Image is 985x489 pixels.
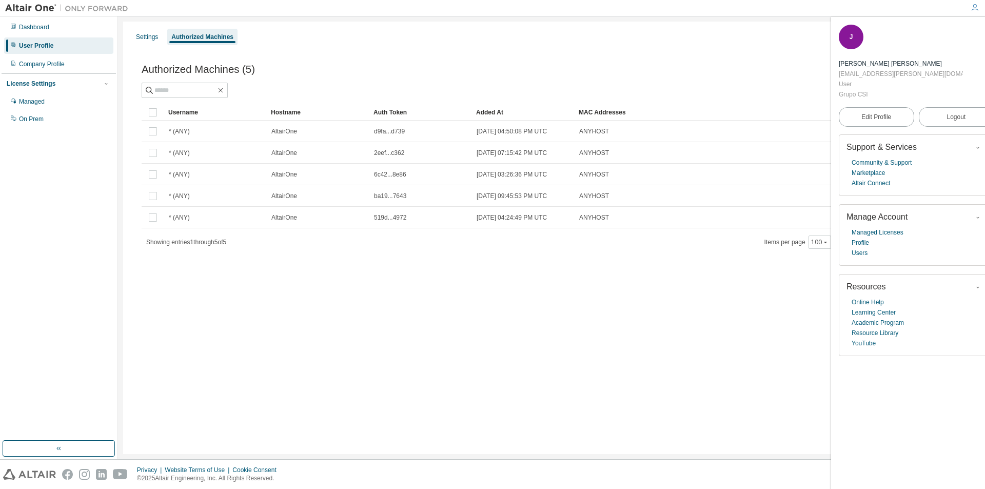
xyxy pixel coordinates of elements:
a: Users [852,248,868,258]
span: ANYHOST [579,192,609,200]
span: Manage Account [846,212,908,221]
p: © 2025 Altair Engineering, Inc. All Rights Reserved. [137,474,283,483]
img: linkedin.svg [96,469,107,480]
img: youtube.svg [113,469,128,480]
span: AltairOne [271,192,297,200]
a: Profile [852,238,869,248]
span: * (ANY) [169,170,190,179]
span: [DATE] 03:26:36 PM UTC [477,170,547,179]
div: Username [168,104,263,121]
span: 519d...4972 [374,213,406,222]
div: User Profile [19,42,53,50]
span: AltairOne [271,149,297,157]
span: J [850,33,853,41]
span: Resources [846,282,885,291]
span: * (ANY) [169,192,190,200]
span: d9fa...d739 [374,127,405,135]
div: Grupo CSI [839,89,963,100]
span: AltairOne [271,170,297,179]
a: Academic Program [852,318,904,328]
img: facebook.svg [62,469,73,480]
span: [DATE] 04:50:08 PM UTC [477,127,547,135]
a: Managed Licenses [852,227,903,238]
span: ANYHOST [579,149,609,157]
div: Hostname [271,104,365,121]
a: Marketplace [852,168,885,178]
span: AltairOne [271,127,297,135]
div: Website Terms of Use [165,466,232,474]
div: [EMAIL_ADDRESS][PERSON_NAME][DOMAIN_NAME] [839,69,963,79]
div: Settings [136,33,158,41]
span: ANYHOST [579,213,609,222]
div: Cookie Consent [232,466,282,474]
div: Managed [19,97,45,106]
button: 100 [811,238,829,246]
div: MAC Addresses [579,104,854,121]
div: Added At [476,104,570,121]
span: [DATE] 04:24:49 PM UTC [477,213,547,222]
a: Community & Support [852,158,912,168]
a: Learning Center [852,307,896,318]
span: Authorized Machines (5) [142,64,255,75]
span: ba19...7643 [374,192,406,200]
a: Resource Library [852,328,898,338]
img: instagram.svg [79,469,90,480]
span: [DATE] 07:15:42 PM UTC [477,149,547,157]
a: Altair Connect [852,178,890,188]
div: Auth Token [373,104,468,121]
div: Company Profile [19,60,65,68]
span: * (ANY) [169,213,190,222]
a: Online Help [852,297,884,307]
div: Privacy [137,466,165,474]
div: License Settings [7,80,55,88]
span: ANYHOST [579,127,609,135]
span: Items per page [764,236,831,249]
span: 6c42...8e86 [374,170,406,179]
span: AltairOne [271,213,297,222]
span: 2eef...c362 [374,149,404,157]
img: altair_logo.svg [3,469,56,480]
span: * (ANY) [169,127,190,135]
img: Altair One [5,3,133,13]
div: On Prem [19,115,44,123]
span: [DATE] 09:45:53 PM UTC [477,192,547,200]
span: Logout [947,112,966,122]
span: Support & Services [846,143,917,151]
span: Showing entries 1 through 5 of 5 [146,239,226,246]
div: Authorized Machines [171,33,233,41]
div: Dashboard [19,23,49,31]
span: * (ANY) [169,149,190,157]
span: Edit Profile [861,113,891,121]
a: Edit Profile [839,107,914,127]
div: Jose Linares Infante Cepeda [839,58,963,69]
span: ANYHOST [579,170,609,179]
div: User [839,79,963,89]
a: YouTube [852,338,876,348]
